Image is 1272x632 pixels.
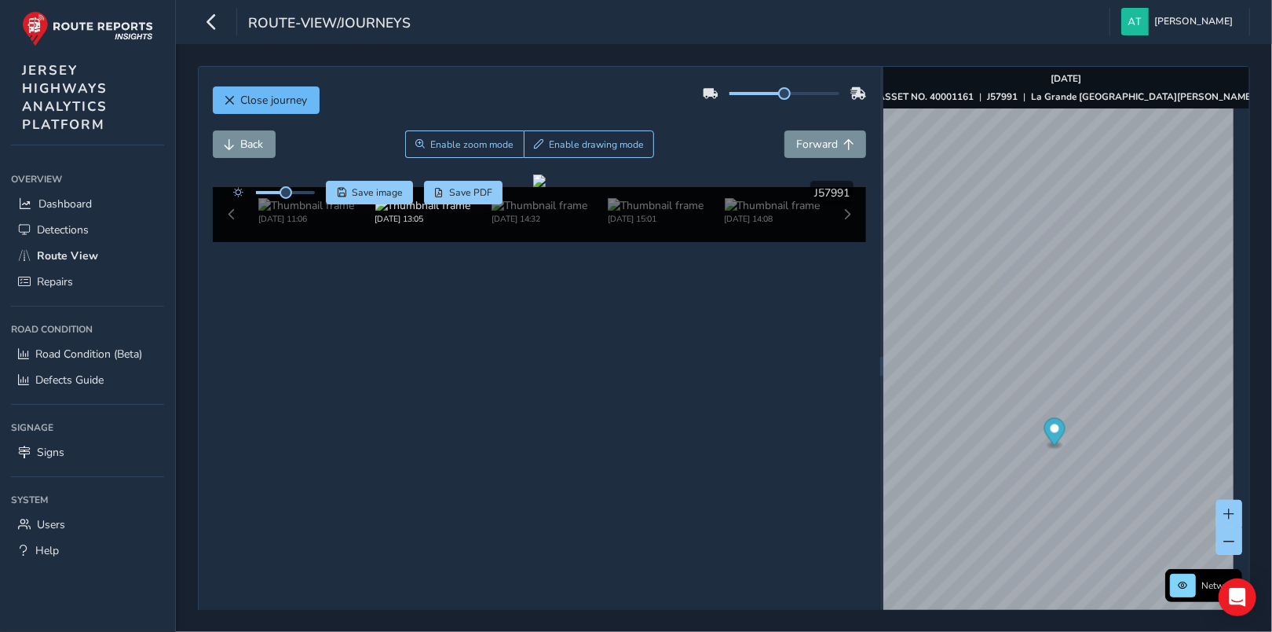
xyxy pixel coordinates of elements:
[11,269,164,295] a: Repairs
[608,213,704,225] div: [DATE] 15:01
[784,130,866,158] button: Forward
[258,198,354,213] img: Thumbnail frame
[22,61,108,134] span: JERSEY HIGHWAYS ANALYTICS PLATFORM
[431,138,514,151] span: Enable zoom mode
[11,538,164,564] a: Help
[1201,579,1237,592] span: Network
[814,186,850,200] span: J57991
[37,445,64,460] span: Signs
[1121,8,1149,35] img: diamond-layout
[37,517,65,532] span: Users
[11,488,164,512] div: System
[1031,90,1254,103] strong: La Grande [GEOGRAPHIC_DATA][PERSON_NAME]
[11,367,164,393] a: Defects Guide
[37,248,98,263] span: Route View
[987,90,1018,103] strong: J57991
[11,243,164,269] a: Route View
[424,181,503,204] button: PDF
[878,90,974,103] strong: ASSET NO. 40001161
[725,213,821,225] div: [DATE] 14:08
[11,167,164,191] div: Overview
[796,137,838,152] span: Forward
[37,222,89,237] span: Detections
[11,217,164,243] a: Detections
[258,213,354,225] div: [DATE] 11:06
[1154,8,1233,35] span: [PERSON_NAME]
[405,130,524,158] button: Zoom
[213,86,320,114] button: Close journey
[492,213,587,225] div: [DATE] 14:32
[326,181,413,204] button: Save
[248,13,411,35] span: route-view/journeys
[11,416,164,439] div: Signage
[492,198,587,213] img: Thumbnail frame
[35,543,59,558] span: Help
[1044,418,1065,450] div: Map marker
[11,191,164,217] a: Dashboard
[35,347,142,362] span: Road Condition (Beta)
[11,341,164,367] a: Road Condition (Beta)
[241,93,308,108] span: Close journey
[11,439,164,465] a: Signs
[878,90,1254,103] div: | |
[608,198,704,213] img: Thumbnail frame
[1051,72,1081,85] strong: [DATE]
[35,373,104,388] span: Defects Guide
[549,138,644,151] span: Enable drawing mode
[1121,8,1238,35] button: [PERSON_NAME]
[725,198,821,213] img: Thumbnail frame
[352,186,403,199] span: Save image
[1219,579,1256,616] div: Open Intercom Messenger
[241,137,264,152] span: Back
[22,11,153,46] img: rr logo
[524,130,655,158] button: Draw
[213,130,276,158] button: Back
[375,198,471,213] img: Thumbnail frame
[449,186,492,199] span: Save PDF
[11,512,164,538] a: Users
[11,318,164,341] div: Road Condition
[37,274,73,289] span: Repairs
[38,197,92,211] span: Dashboard
[375,213,471,225] div: [DATE] 13:05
